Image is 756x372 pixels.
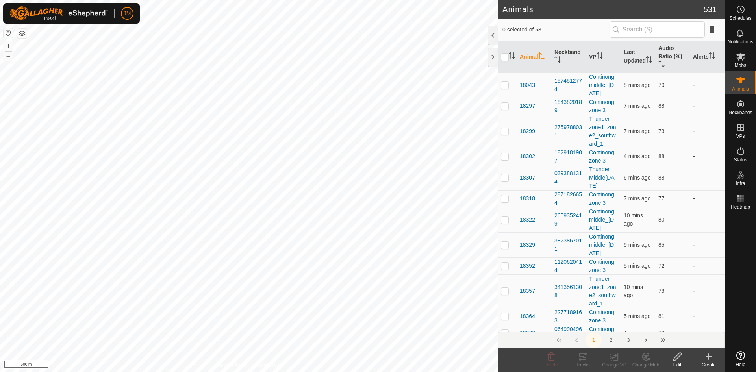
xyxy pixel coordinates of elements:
[624,313,650,319] span: 22 Aug 2025, 8:05 am
[554,325,583,342] div: 0649904969
[690,232,724,257] td: -
[690,148,724,165] td: -
[690,115,724,148] td: -
[520,287,535,295] span: 18357
[551,41,586,73] th: Neckband
[736,362,745,367] span: Help
[589,149,614,164] a: Continong zone 3
[655,332,671,348] button: Last Page
[690,207,724,232] td: -
[4,28,13,38] button: Reset Map
[690,274,724,308] td: -
[520,152,535,161] span: 18302
[658,62,665,68] p-sorticon: Activate to sort
[624,212,643,227] span: 22 Aug 2025, 8:00 am
[690,98,724,115] td: -
[589,208,614,231] a: Continong middle_[DATE]
[658,103,665,109] span: 88
[624,330,650,336] span: 22 Aug 2025, 8:06 am
[124,9,131,18] span: JM
[690,41,724,73] th: Alerts
[589,99,614,113] a: Continong zone 3
[728,39,753,44] span: Notifications
[624,195,650,202] span: 22 Aug 2025, 8:03 am
[554,169,583,186] div: 0393881314
[598,361,630,368] div: Change VP
[658,195,665,202] span: 77
[693,361,724,368] div: Create
[589,259,614,273] a: Continong zone 3
[690,257,724,274] td: -
[589,191,614,206] a: Continong zone 3
[638,332,654,348] button: Next Page
[554,191,583,207] div: 2871826654
[725,348,756,370] a: Help
[729,16,751,20] span: Schedules
[218,362,247,369] a: Privacy Policy
[690,165,724,190] td: -
[690,190,724,207] td: -
[589,309,614,324] a: Continong zone 3
[589,276,616,307] a: Thunder zone1_zone2_southward_1
[658,242,665,248] span: 85
[589,74,614,96] a: Continong middle_[DATE]
[658,263,665,269] span: 72
[520,262,535,270] span: 18352
[520,174,535,182] span: 18307
[624,128,650,134] span: 22 Aug 2025, 8:03 am
[520,102,535,110] span: 18297
[538,54,545,60] p-sorticon: Activate to sort
[736,134,745,139] span: VPs
[658,330,665,336] span: 78
[658,313,665,319] span: 81
[586,332,602,348] button: 1
[545,362,558,368] span: Delete
[567,361,598,368] div: Tracks
[520,312,535,320] span: 18364
[589,166,615,189] a: Thunder Middle[DATE]
[624,284,643,298] span: 22 Aug 2025, 8:00 am
[520,216,535,224] span: 18322
[734,157,747,162] span: Status
[589,233,614,256] a: Continong middle_[DATE]
[658,128,665,134] span: 73
[624,242,650,248] span: 22 Aug 2025, 8:01 am
[661,361,693,368] div: Edit
[554,148,583,165] div: 1829181907
[586,41,621,73] th: VP
[704,4,717,15] span: 531
[709,54,715,60] p-sorticon: Activate to sort
[658,82,665,88] span: 70
[624,82,650,88] span: 22 Aug 2025, 8:02 am
[624,263,650,269] span: 22 Aug 2025, 8:05 am
[624,174,650,181] span: 22 Aug 2025, 8:04 am
[554,211,583,228] div: 2659352419
[4,41,13,51] button: +
[554,237,583,253] div: 3823867011
[554,258,583,274] div: 1120620414
[554,77,583,93] div: 1574512774
[735,63,746,68] span: Mobs
[554,98,583,115] div: 1843820189
[517,41,551,73] th: Animal
[9,6,108,20] img: Gallagher Logo
[17,29,27,38] button: Map Layers
[502,26,610,34] span: 0 selected of 531
[589,326,614,341] a: Continong zone 3
[732,87,749,91] span: Animals
[509,54,515,60] p-sorticon: Activate to sort
[630,361,661,368] div: Change Mob
[554,123,583,140] div: 2759788031
[728,110,752,115] span: Neckbands
[624,103,650,109] span: 22 Aug 2025, 8:03 am
[4,52,13,61] button: –
[603,332,619,348] button: 2
[589,116,616,147] a: Thunder zone1_zone2_southward_1
[655,41,690,73] th: Audio Ratio (%)
[257,362,280,369] a: Contact Us
[502,5,704,14] h2: Animals
[731,205,750,209] span: Heatmap
[520,194,535,203] span: 18318
[690,308,724,325] td: -
[520,241,535,249] span: 18329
